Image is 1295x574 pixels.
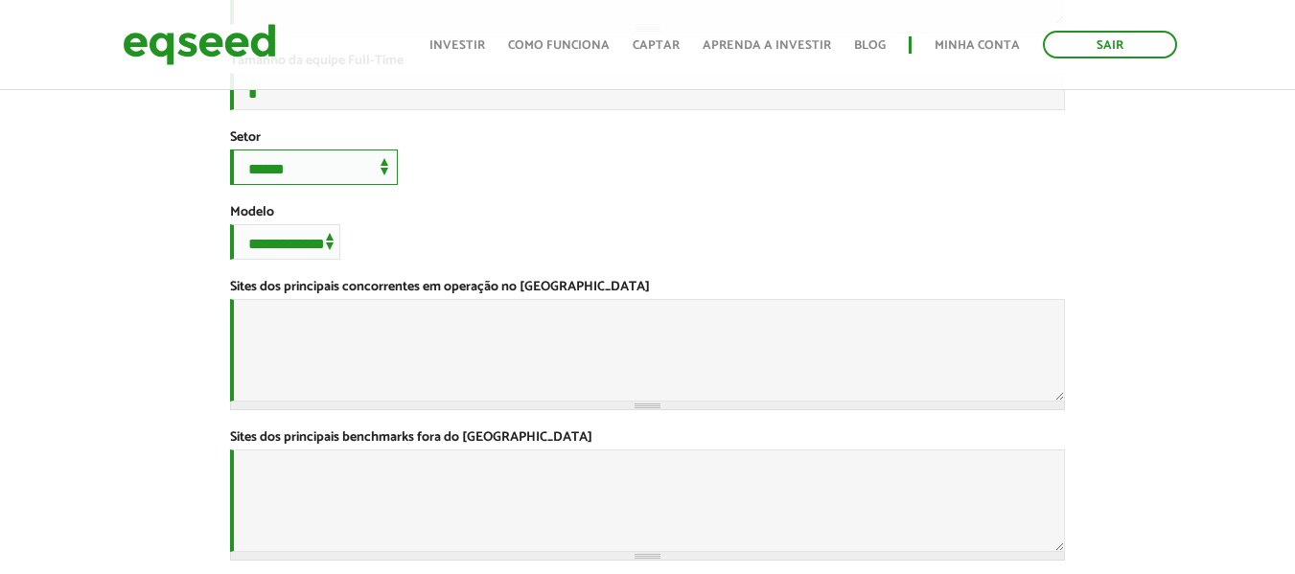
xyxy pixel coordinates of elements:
label: Sites dos principais concorrentes em operação no [GEOGRAPHIC_DATA] [230,281,650,294]
img: EqSeed [123,19,276,70]
a: Sair [1043,31,1177,58]
a: Captar [633,39,680,52]
a: Investir [429,39,485,52]
label: Modelo [230,206,274,219]
a: Minha conta [935,39,1020,52]
label: Setor [230,131,261,145]
a: Aprenda a investir [703,39,831,52]
a: Blog [854,39,886,52]
label: Sites dos principais benchmarks fora do [GEOGRAPHIC_DATA] [230,431,592,445]
a: Como funciona [508,39,610,52]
